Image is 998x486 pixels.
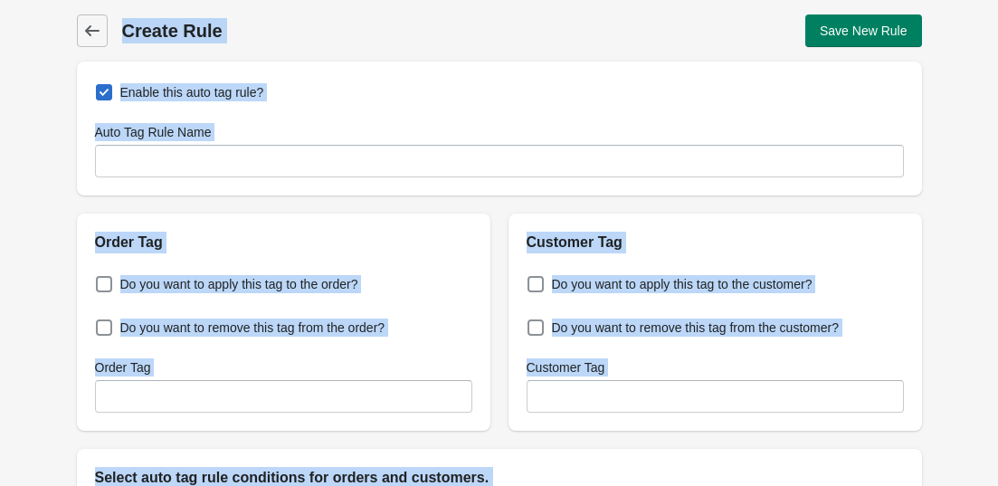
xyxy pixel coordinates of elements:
h2: Order Tag [95,232,472,253]
span: Do you want to remove this tag from the customer? [552,319,839,337]
span: Do you want to remove this tag from the order? [120,319,385,337]
span: Do you want to apply this tag to the customer? [552,275,813,293]
span: Do you want to apply this tag to the order? [120,275,358,293]
label: Customer Tag [527,358,605,376]
label: Auto Tag Rule Name [95,123,212,141]
button: Save New Rule [805,14,922,47]
span: Enable this auto tag rule? [120,83,264,101]
span: Save New Rule [820,24,908,38]
h1: Create Rule [122,18,499,43]
label: Order Tag [95,358,151,376]
h2: Customer Tag [527,232,904,253]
